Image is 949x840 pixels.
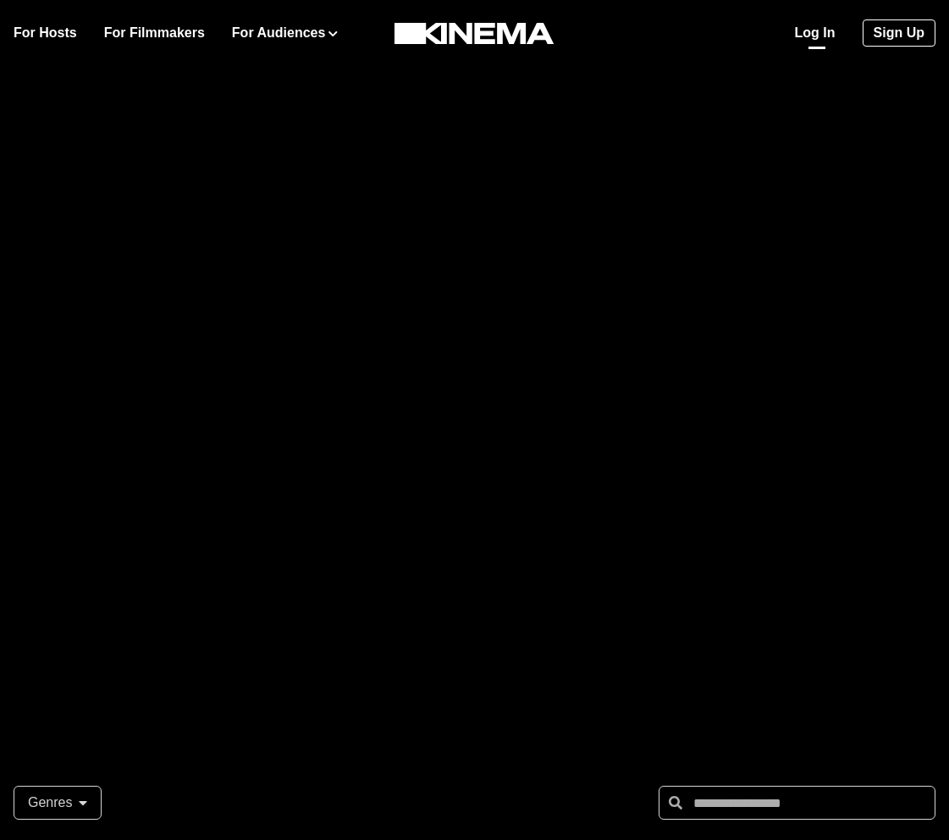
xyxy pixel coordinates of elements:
[232,23,338,43] button: For Audiences
[14,23,77,43] a: For Hosts
[14,786,102,820] button: Genres
[104,23,205,43] a: For Filmmakers
[795,23,836,43] a: Log In
[863,19,935,47] a: Sign Up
